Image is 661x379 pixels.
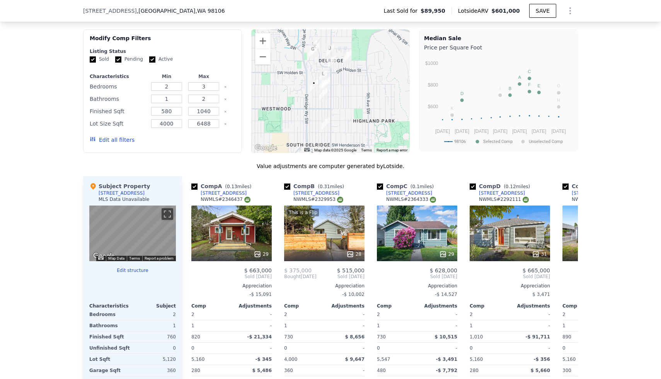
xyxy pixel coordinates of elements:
[531,368,550,373] span: $ 5,660
[491,8,520,14] span: $601,000
[326,365,365,376] div: -
[89,309,131,320] div: Bedrooms
[562,368,571,373] span: 300
[328,56,336,69] div: 7538 16th Ave SW
[474,129,489,134] text: [DATE]
[523,267,550,274] span: $ 665,000
[470,368,479,373] span: 280
[99,190,145,196] div: [STREET_ADDRESS]
[493,129,508,134] text: [DATE]
[224,98,227,101] button: Clear
[377,345,380,351] span: 0
[254,250,269,258] div: 29
[511,309,550,320] div: -
[470,274,550,280] span: Sold [DATE]
[150,73,184,80] div: Min
[377,357,390,362] span: 5,547
[284,345,287,351] span: 0
[233,343,272,354] div: -
[345,334,365,340] span: $ 8,656
[187,73,221,80] div: Max
[383,7,421,15] span: Last Sold for
[511,343,550,354] div: -
[284,267,312,274] span: $ 375,000
[191,274,272,280] span: Sold [DATE]
[562,357,576,362] span: 5,160
[191,283,272,289] div: Appreciation
[345,357,365,362] span: $ 9,647
[436,357,457,362] span: -$ 3,491
[134,331,176,342] div: 760
[90,56,96,63] input: Sold
[562,312,566,317] span: 2
[424,34,573,42] div: Median Sale
[233,320,272,331] div: -
[325,44,334,58] div: 7341 16th Ave SW
[451,106,454,110] text: K
[319,78,327,92] div: 7929 17th Ave SW
[224,110,227,113] button: Clear
[532,129,546,134] text: [DATE]
[470,320,508,331] div: 1
[129,256,140,260] a: Terms (opens in new tab)
[557,83,560,88] text: G
[528,82,531,87] text: F
[562,274,643,280] span: Sold [DATE]
[255,357,272,362] span: -$ 345
[361,148,372,152] a: Terms (opens in new tab)
[224,85,227,88] button: Clear
[538,83,540,88] text: E
[386,190,432,196] div: [STREET_ADDRESS]
[424,53,573,150] svg: A chart.
[134,365,176,376] div: 360
[458,7,491,15] span: Lotside ARV
[314,148,356,152] span: Map data ©2025 Google
[252,368,272,373] span: $ 5,486
[326,320,365,331] div: -
[435,292,457,297] span: -$ 14,527
[308,40,317,53] div: 7309 19th Ave SW
[525,334,550,340] span: -$ 91,711
[320,184,330,189] span: 0.31
[108,256,124,261] button: Map Data
[324,303,365,309] div: Adjustments
[417,303,457,309] div: Adjustments
[191,357,204,362] span: 5,160
[470,334,483,340] span: 1,010
[284,334,293,340] span: 730
[284,312,287,317] span: 2
[89,206,176,261] div: Map
[287,209,319,216] div: This is a Flip
[562,3,578,19] button: Show Options
[386,196,436,203] div: NWMLS # 2364333
[377,312,380,317] span: 2
[293,190,339,196] div: [STREET_ADDRESS]
[89,343,131,354] div: Unfinished Sqft
[191,345,194,351] span: 0
[562,320,601,331] div: 1
[89,182,150,190] div: Subject Property
[315,184,347,189] span: ( miles)
[322,77,330,90] div: 7920 17th Ave SW
[510,303,550,309] div: Adjustments
[532,250,547,258] div: 31
[499,86,501,91] text: I
[149,56,155,63] input: Active
[428,82,438,88] text: $800
[512,129,527,134] text: [DATE]
[98,256,104,260] button: Keyboard shortcuts
[419,309,457,320] div: -
[284,274,317,280] div: [DATE]
[91,251,117,261] a: Open this area in Google Maps (opens a new window)
[528,69,531,74] text: C
[90,48,235,54] div: Listing Status
[322,78,330,91] div: 7924 17th Ave SW
[134,354,176,365] div: 5,120
[232,303,272,309] div: Adjustments
[284,283,365,289] div: Appreciation
[90,73,147,80] div: Characteristics
[454,139,466,144] text: 98106
[430,267,457,274] span: $ 628,000
[255,49,271,65] button: Zoom out
[310,79,318,92] div: 7934 20th Ave SW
